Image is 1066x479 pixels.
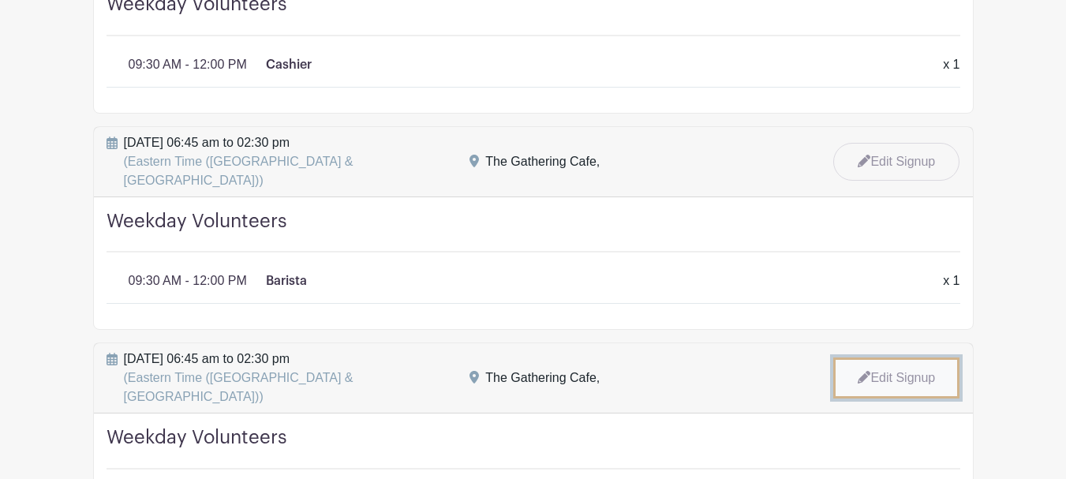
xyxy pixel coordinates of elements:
[933,271,969,290] div: x 1
[124,350,451,406] span: [DATE] 06:45 am to 02:30 pm
[266,271,307,290] p: Barista
[933,55,969,74] div: x 1
[266,55,312,74] p: Cashier
[124,133,451,190] span: [DATE] 06:45 am to 02:30 pm
[129,55,247,74] p: 09:30 AM - 12:00 PM
[107,210,960,253] h4: Weekday Volunteers
[124,371,353,403] span: (Eastern Time ([GEOGRAPHIC_DATA] & [GEOGRAPHIC_DATA]))
[833,143,959,181] a: Edit Signup
[485,152,600,171] div: The Gathering Cafe,
[833,357,959,399] a: Edit Signup
[129,271,247,290] p: 09:30 AM - 12:00 PM
[107,426,960,470] h4: Weekday Volunteers
[485,369,600,387] div: The Gathering Cafe,
[124,155,353,187] span: (Eastern Time ([GEOGRAPHIC_DATA] & [GEOGRAPHIC_DATA]))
